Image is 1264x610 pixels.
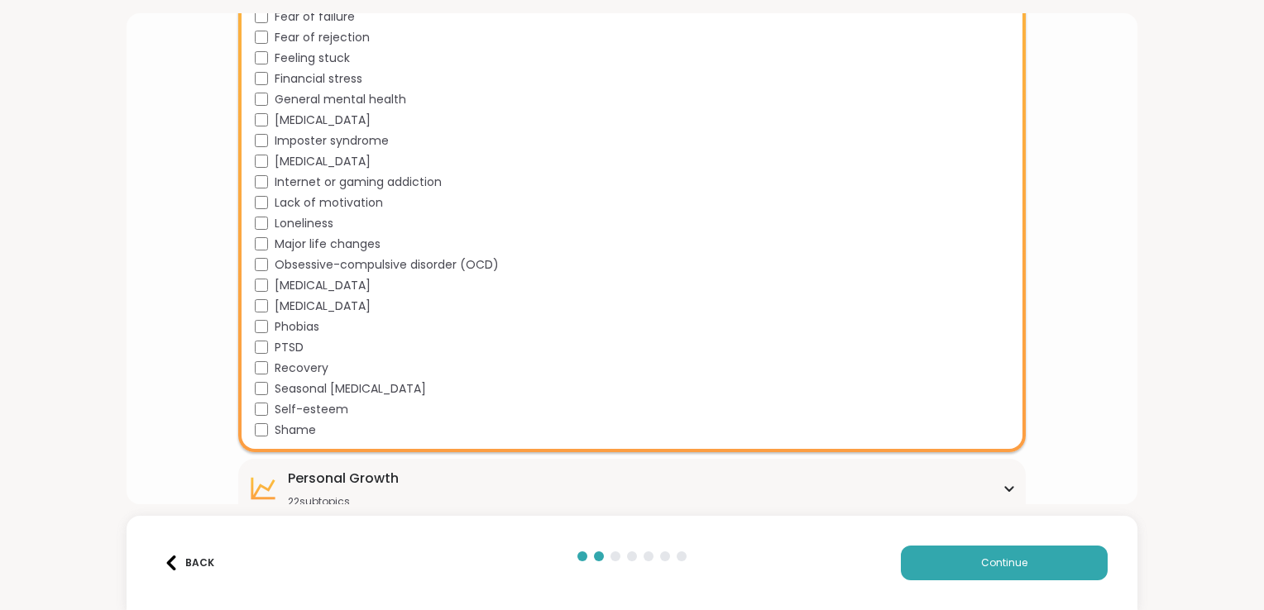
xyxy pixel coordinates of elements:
[275,50,350,67] span: Feeling stuck
[275,153,371,170] span: [MEDICAL_DATA]
[275,174,442,191] span: Internet or gaming addiction
[275,256,499,274] span: Obsessive-compulsive disorder (OCD)
[275,401,348,418] span: Self-esteem
[275,380,426,398] span: Seasonal [MEDICAL_DATA]
[275,215,333,232] span: Loneliness
[275,112,371,129] span: [MEDICAL_DATA]
[275,422,316,439] span: Shame
[275,132,389,150] span: Imposter syndrome
[981,555,1027,570] span: Continue
[156,546,223,580] button: Back
[275,29,370,46] span: Fear of rejection
[275,8,355,26] span: Fear of failure
[275,339,304,356] span: PTSD
[164,555,214,570] div: Back
[275,298,371,315] span: [MEDICAL_DATA]
[275,277,371,294] span: [MEDICAL_DATA]
[275,360,328,377] span: Recovery
[288,469,399,488] div: Personal Growth
[901,546,1108,580] button: Continue
[275,236,381,253] span: Major life changes
[275,70,362,88] span: Financial stress
[275,91,406,108] span: General mental health
[288,495,399,508] div: 22 subtopics
[275,194,383,212] span: Lack of motivation
[275,318,319,336] span: Phobias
